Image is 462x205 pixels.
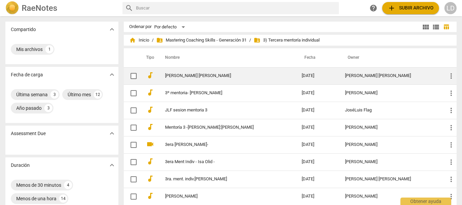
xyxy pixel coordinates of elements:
[108,71,116,79] span: expand_more
[146,175,154,183] span: audiotrack
[146,157,154,165] span: audiotrack
[129,37,136,44] span: home
[345,108,436,113] div: JoséLuis Flag
[382,2,439,14] button: Subir
[431,22,441,32] button: Lista
[296,188,340,205] td: [DATE]
[345,73,436,78] div: [PERSON_NAME] [PERSON_NAME]
[107,128,117,138] button: Mostrar más
[165,142,277,147] a: 3era [PERSON_NAME]-
[422,23,430,31] span: view_module
[108,25,116,33] span: expand_more
[157,48,296,67] th: Nombre
[146,140,154,148] span: videocam
[45,45,53,53] div: 1
[68,91,91,98] div: Último mes
[129,37,149,44] span: Inicio
[447,141,455,149] span: more_vert
[16,46,43,53] div: Mis archivos
[296,136,340,153] td: [DATE]
[369,4,377,12] span: help
[22,3,57,13] h2: RaeNotes
[141,48,157,67] th: Tipo
[296,84,340,102] td: [DATE]
[447,124,455,132] span: more_vert
[345,159,436,164] div: [PERSON_NAME]
[443,24,449,30] span: table_chart
[345,194,436,199] div: [PERSON_NAME]
[254,37,320,44] span: 3) Tercera mentoría individual
[367,2,379,14] a: Obtener ayuda
[107,70,117,80] button: Mostrar más
[388,4,396,12] span: add
[16,182,61,188] div: Menos de 30 minutos
[165,91,277,96] a: 3º mentoria- [PERSON_NAME]
[340,48,442,67] th: Owner
[5,1,19,15] img: Logo
[11,71,43,78] p: Fecha de carga
[44,104,52,112] div: 3
[136,3,337,14] input: Buscar
[296,102,340,119] td: [DATE]
[146,192,154,200] span: audiotrack
[447,158,455,166] span: more_vert
[125,4,133,12] span: search
[296,119,340,136] td: [DATE]
[165,125,277,130] a: Mentoría 3 -[PERSON_NAME]:[PERSON_NAME]
[11,26,36,33] p: Compartido
[447,193,455,201] span: more_vert
[345,91,436,96] div: [PERSON_NAME]
[146,123,154,131] span: audiotrack
[5,1,117,15] a: LogoRaeNotes
[154,22,187,32] div: Por defecto
[146,71,154,79] span: audiotrack
[165,73,277,78] a: [PERSON_NAME] [PERSON_NAME]
[447,106,455,114] span: more_vert
[400,198,451,205] div: Obtener ayuda
[156,37,247,44] span: Mastering Coaching Skills - Generación 31
[345,125,436,130] div: [PERSON_NAME]
[447,175,455,183] span: more_vert
[16,195,56,202] div: Menos de una hora
[94,91,102,99] div: 12
[254,37,260,44] span: folder_shared
[129,24,152,29] div: Ordenar por
[296,67,340,84] td: [DATE]
[11,130,46,137] p: Assessment Due
[108,161,116,169] span: expand_more
[296,48,340,67] th: Fecha
[50,91,59,99] div: 3
[59,195,67,203] div: 14
[107,24,117,34] button: Mostrar más
[421,22,431,32] button: Cuadrícula
[146,88,154,97] span: audiotrack
[249,38,251,43] span: /
[16,105,42,111] div: Año pasado
[108,129,116,137] span: expand_more
[447,89,455,97] span: more_vert
[345,142,436,147] div: [PERSON_NAME]
[11,162,30,169] p: Duración
[156,37,163,44] span: folder_shared
[296,171,340,188] td: [DATE]
[165,177,277,182] a: 3ra. ment. indiv.[PERSON_NAME]
[165,194,277,199] a: [PERSON_NAME]
[447,72,455,80] span: more_vert
[64,181,72,189] div: 4
[345,177,436,182] div: [PERSON_NAME] [PERSON_NAME]
[165,108,277,113] a: JLF sesion mentoria 3
[444,2,457,14] button: LD
[432,23,440,31] span: view_list
[16,91,48,98] div: Última semana
[388,4,434,12] span: Subir archivo
[107,160,117,170] button: Mostrar más
[152,38,154,43] span: /
[441,22,451,32] button: Tabla
[146,106,154,114] span: audiotrack
[296,153,340,171] td: [DATE]
[165,159,277,164] a: 3era Ment Indiv - Isa Olid -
